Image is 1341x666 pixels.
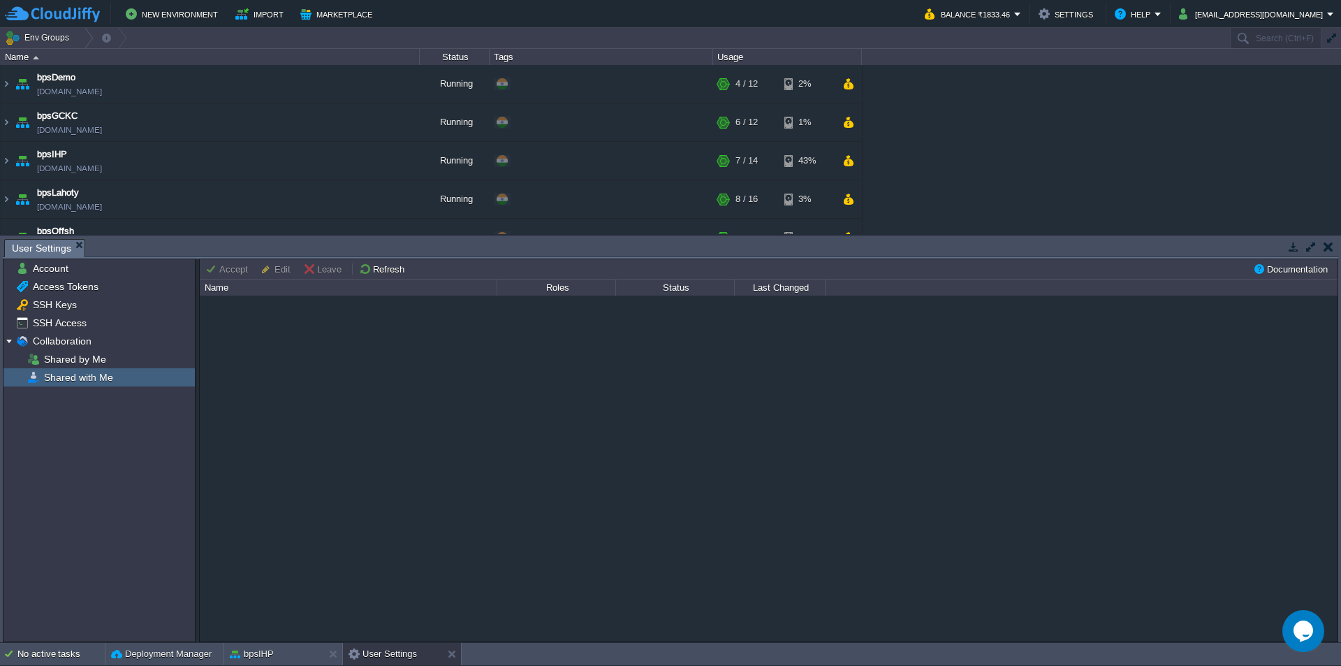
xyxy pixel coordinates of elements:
button: Refresh [359,263,409,275]
div: Status [617,280,734,296]
div: Running [420,180,490,218]
a: bpsOffsh [37,224,74,238]
img: AMDAwAAAACH5BAEAAAAALAAAAAABAAEAAAICRAEAOw== [1,180,12,218]
a: Shared with Me [41,371,115,384]
a: bpsGCKC [37,109,78,123]
a: SSH Access [30,317,89,329]
a: Access Tokens [30,280,101,293]
a: bpsDemo [37,71,75,85]
button: Edit [261,263,295,275]
div: Tags [490,49,712,65]
button: Documentation [1253,263,1332,275]
a: bpsLahoty [37,186,79,200]
img: AMDAwAAAACH5BAEAAAAALAAAAAABAAEAAAICRAEAOw== [13,142,32,180]
button: User Settings [349,647,417,661]
button: New Environment [126,6,222,22]
iframe: chat widget [1282,610,1327,652]
div: 7 / 14 [735,142,758,180]
div: Name [1,49,419,65]
div: Usage [714,49,861,65]
div: Status [420,49,489,65]
img: AMDAwAAAACH5BAEAAAAALAAAAAABAAEAAAICRAEAOw== [1,65,12,103]
img: AMDAwAAAACH5BAEAAAAALAAAAAABAAEAAAICRAEAOw== [33,56,39,59]
div: Running [420,65,490,103]
img: AMDAwAAAACH5BAEAAAAALAAAAAABAAEAAAICRAEAOw== [1,103,12,141]
div: 7 / 15 [735,219,758,256]
button: Accept [205,263,252,275]
button: Settings [1039,6,1097,22]
div: No active tasks [17,643,105,665]
a: Account [30,262,71,275]
img: AMDAwAAAACH5BAEAAAAALAAAAAABAAEAAAICRAEAOw== [13,180,32,218]
img: AMDAwAAAACH5BAEAAAAALAAAAAABAAEAAAICRAEAOw== [13,103,32,141]
button: Balance ₹1833.46 [925,6,1014,22]
div: 1% [784,219,830,256]
button: [EMAIL_ADDRESS][DOMAIN_NAME] [1179,6,1327,22]
a: Shared by Me [41,353,108,365]
a: Collaboration [30,335,94,347]
div: 8 / 16 [735,180,758,218]
img: AMDAwAAAACH5BAEAAAAALAAAAAABAAEAAAICRAEAOw== [1,219,12,256]
div: 6 / 12 [735,103,758,141]
img: AMDAwAAAACH5BAEAAAAALAAAAAABAAEAAAICRAEAOw== [1,142,12,180]
button: Marketplace [300,6,376,22]
a: [DOMAIN_NAME] [37,123,102,137]
div: Running [420,219,490,256]
div: Roles [498,280,615,296]
button: Import [235,6,288,22]
a: [DOMAIN_NAME] [37,161,102,175]
button: Help [1115,6,1155,22]
a: [DOMAIN_NAME] [37,85,102,99]
a: SSH Keys [30,298,79,311]
div: Last Changed [735,280,825,296]
button: Env Groups [5,28,74,48]
div: Name [201,280,497,296]
button: bpsIHP [230,647,274,661]
img: AMDAwAAAACH5BAEAAAAALAAAAAABAAEAAAICRAEAOw== [13,65,32,103]
div: 43% [784,142,830,180]
div: 4 / 12 [735,65,758,103]
img: AMDAwAAAACH5BAEAAAAALAAAAAABAAEAAAICRAEAOw== [13,219,32,256]
a: bpsIHP [37,147,67,161]
div: Running [420,103,490,141]
span: User Settings [12,240,71,257]
div: Running [420,142,490,180]
div: 3% [784,180,830,218]
a: [DOMAIN_NAME] [37,200,102,214]
button: Deployment Manager [111,647,212,661]
div: 2% [784,65,830,103]
button: Leave [303,263,346,275]
img: CloudJiffy [5,6,100,23]
div: 1% [784,103,830,141]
